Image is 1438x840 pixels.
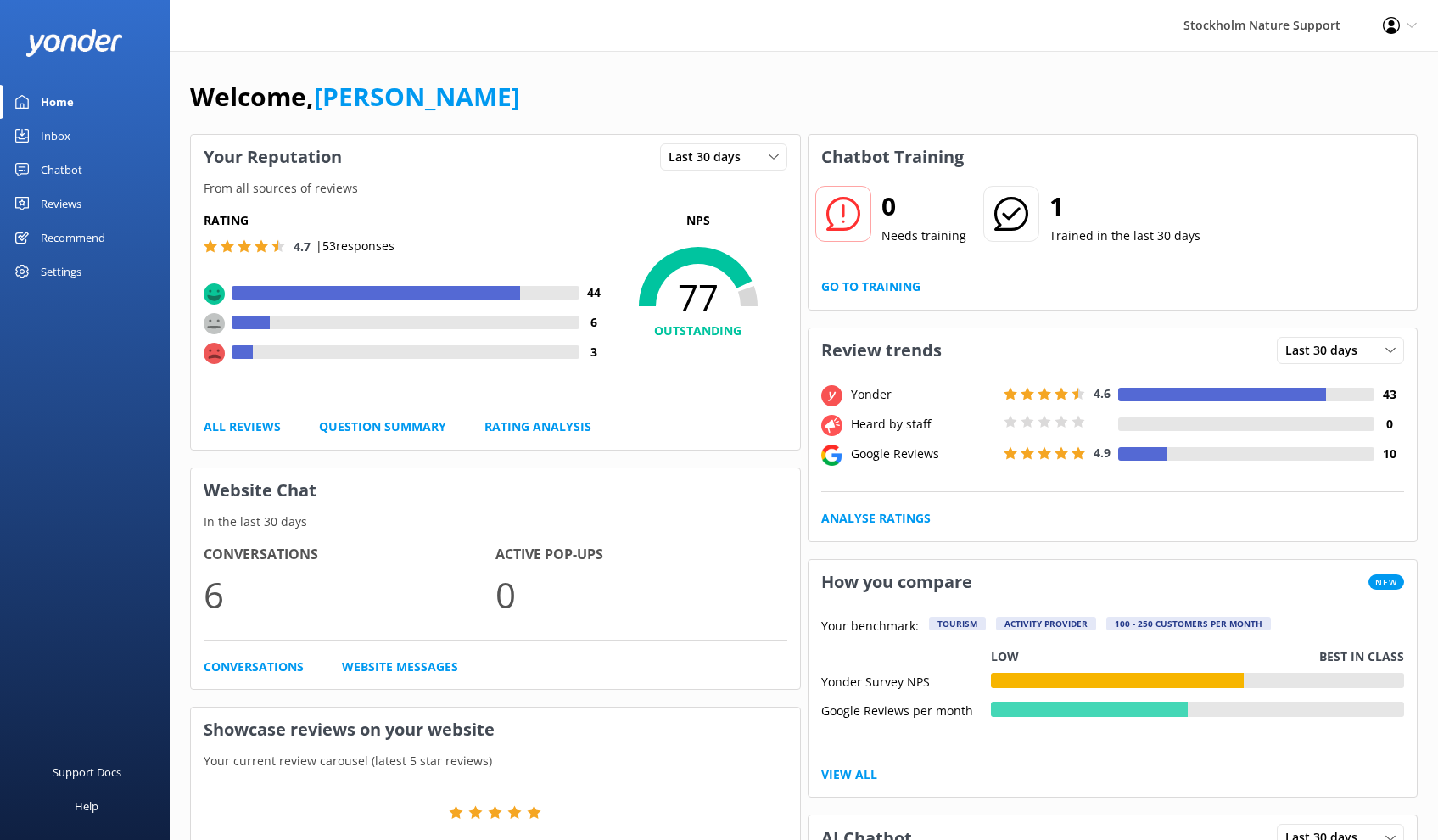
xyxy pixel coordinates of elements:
h5: Rating [204,211,609,230]
div: Settings [41,255,81,288]
div: Google Reviews [847,445,999,463]
span: Last 30 days [669,148,751,166]
img: yonder-white-logo.png [25,29,123,57]
span: 4.7 [294,238,311,255]
p: | 53 responses [316,237,394,255]
a: Question Summary [319,417,446,436]
h3: How you compare [809,560,985,604]
div: Reviews [41,187,81,221]
h2: 0 [881,186,966,227]
p: 0 [495,566,787,623]
div: Yonder Survey NPS [821,673,991,688]
div: Activity Provider [996,617,1096,630]
div: Google Reviews per month [821,702,991,717]
a: Rating Analysis [484,417,591,436]
div: Yonder [847,385,999,404]
h3: Website Chat [191,468,800,512]
h3: Chatbot Training [809,135,976,179]
a: All Reviews [204,417,281,436]
div: Heard by staff [847,415,999,434]
h1: Welcome, [190,76,520,117]
span: 4.6 [1094,385,1111,401]
h3: Your Reputation [191,135,355,179]
div: Inbox [41,119,70,153]
a: Go to Training [821,277,920,296]
p: Best in class [1319,647,1404,666]
h3: Showcase reviews on your website [191,708,800,752]
a: Conversations [204,658,304,676]
span: 4.9 [1094,445,1111,461]
h2: 1 [1049,186,1200,227]
h4: 43 [1374,385,1404,404]
div: Tourism [929,617,986,630]
div: Help [75,789,98,823]
h4: OUTSTANDING [609,322,787,340]
a: View All [821,765,877,784]
div: Home [41,85,74,119]
h4: 10 [1374,445,1404,463]
span: 77 [609,276,787,318]
h4: 3 [579,343,609,361]
p: 6 [204,566,495,623]
a: [PERSON_NAME] [314,79,520,114]
p: Needs training [881,227,966,245]
p: Trained in the last 30 days [1049,227,1200,245]
span: Last 30 days [1285,341,1368,360]
h4: 44 [579,283,609,302]
h4: Conversations [204,544,495,566]
p: In the last 30 days [191,512,800,531]
p: From all sources of reviews [191,179,800,198]
h4: Active Pop-ups [495,544,787,566]
a: Analyse Ratings [821,509,931,528]
div: Chatbot [41,153,82,187]
span: New [1368,574,1404,590]
p: NPS [609,211,787,230]
p: Your current review carousel (latest 5 star reviews) [191,752,800,770]
p: Low [991,647,1019,666]
div: Recommend [41,221,105,255]
h3: Review trends [809,328,954,372]
div: Support Docs [53,755,121,789]
p: Your benchmark: [821,617,919,637]
a: Website Messages [342,658,458,676]
h4: 6 [579,313,609,332]
div: 100 - 250 customers per month [1106,617,1271,630]
h4: 0 [1374,415,1404,434]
